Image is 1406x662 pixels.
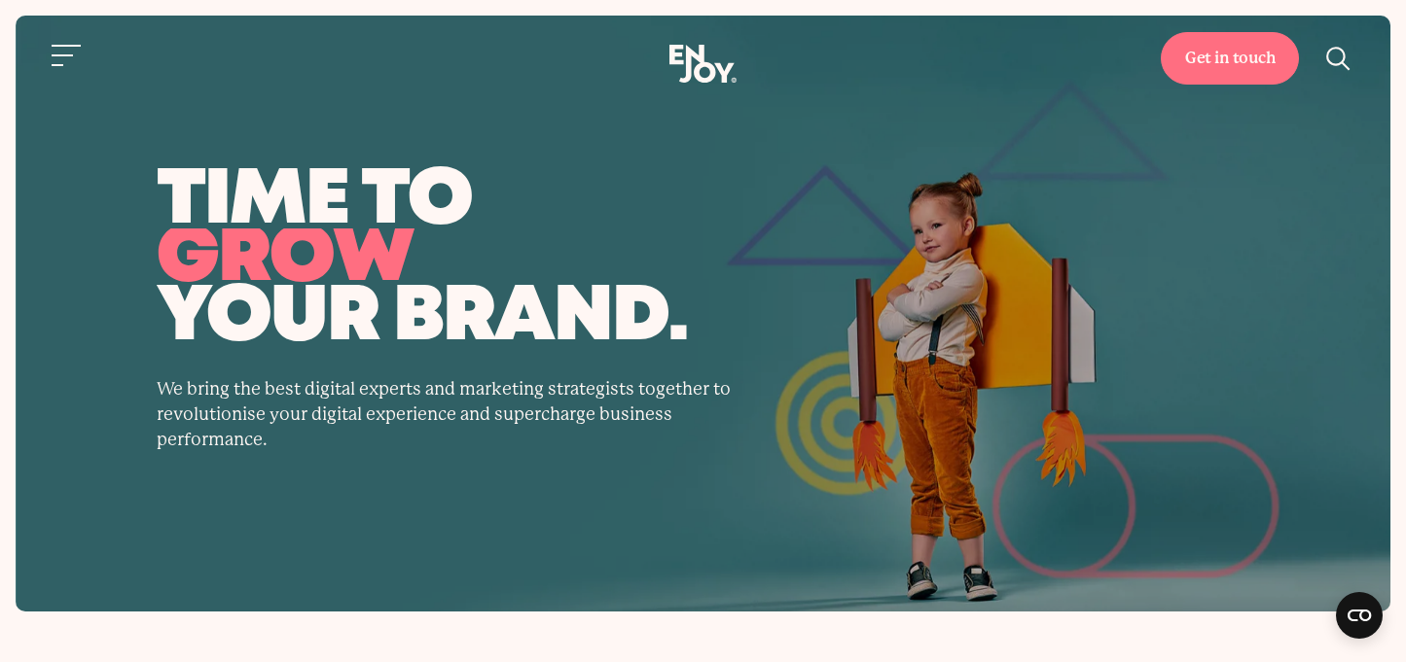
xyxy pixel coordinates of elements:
[47,35,88,76] button: Site navigation
[157,292,1250,345] span: your brand.
[157,175,1250,228] span: time to
[1161,32,1299,85] a: Get in touch
[1336,592,1383,639] button: Open CMP widget
[1318,38,1359,79] button: Site search
[157,376,740,452] p: We bring the best digital experts and marketing strategists together to revolutionise your digita...
[157,226,415,291] span: grow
